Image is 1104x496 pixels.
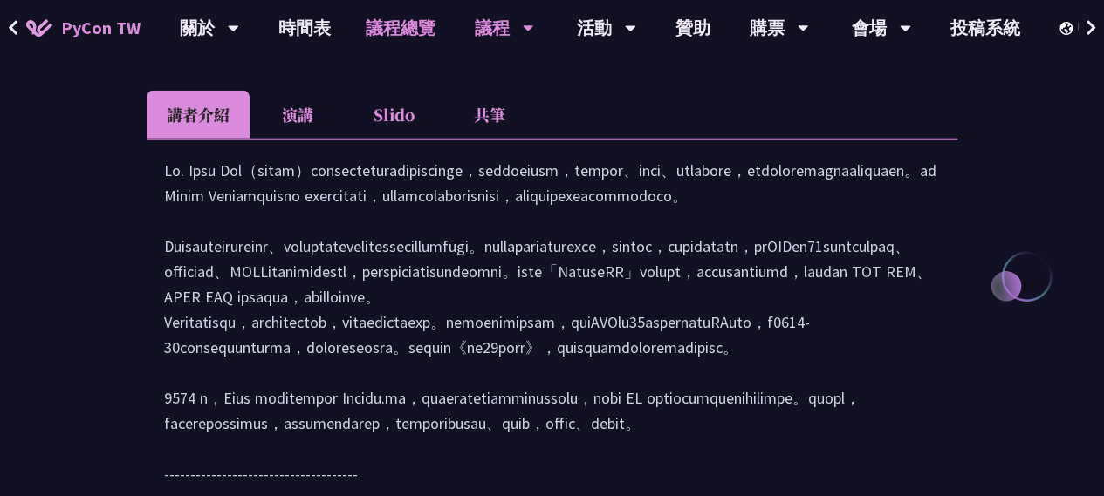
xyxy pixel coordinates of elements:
li: Slido [346,91,442,139]
img: Locale Icon [1059,22,1077,35]
span: PyCon TW [61,15,141,41]
img: Home icon of PyCon TW 2025 [26,19,52,37]
li: 共筆 [442,91,538,139]
li: 演講 [250,91,346,139]
li: 講者介紹 [147,91,250,139]
a: PyCon TW [9,6,158,50]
